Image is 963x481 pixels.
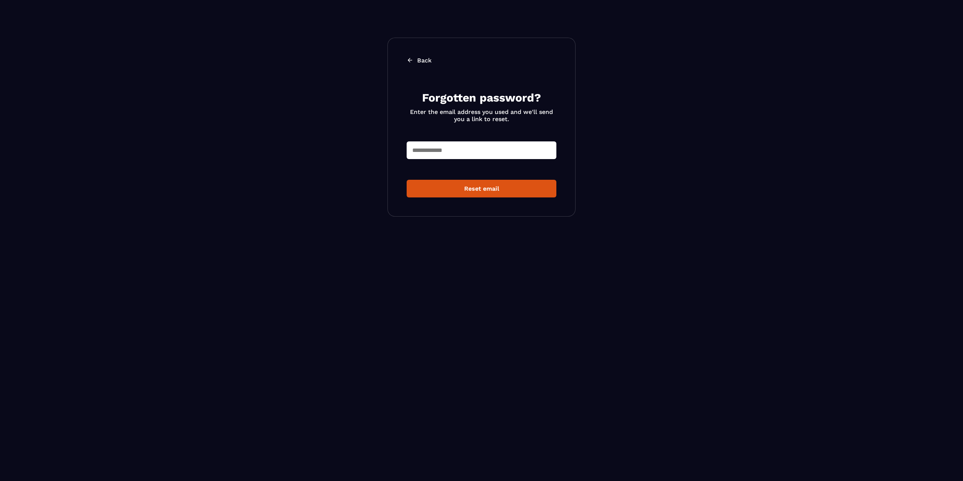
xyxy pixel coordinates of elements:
font: Forgotten password? [422,91,541,104]
font: Reset email [464,185,499,192]
a: Back [407,57,556,64]
font: Enter the email address you used and we'll send you a link to reset. [410,108,553,123]
button: Reset email [407,180,556,197]
font: Back [417,57,431,64]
